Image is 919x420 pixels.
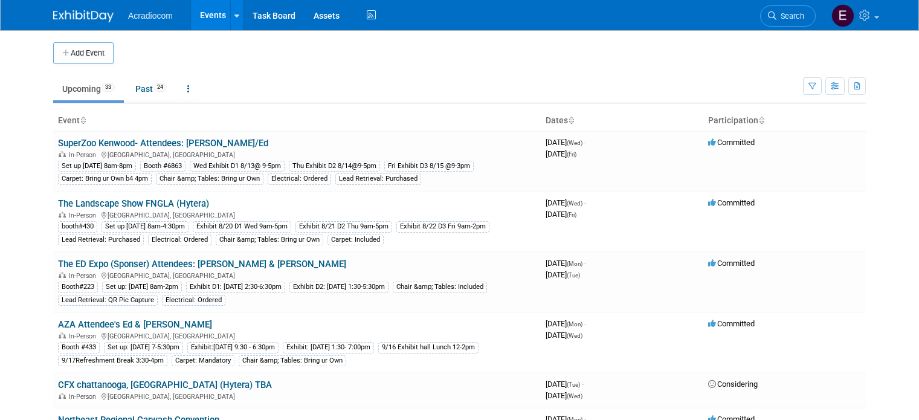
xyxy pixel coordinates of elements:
[568,115,574,125] a: Sort by Start Date
[128,11,173,21] span: Acradiocom
[546,391,582,400] span: [DATE]
[58,380,272,390] a: CFX chattanooga, [GEOGRAPHIC_DATA] (Hytera) TBA
[190,161,285,172] div: Wed Exhibit D1 8/13@ 9-5pm
[156,173,263,184] div: Chair &amp; Tables: Bring ur Own
[703,111,866,131] th: Participation
[584,138,586,147] span: -
[327,234,384,245] div: Carpet: Included
[104,342,183,353] div: Set up: [DATE] 7-5:30pm
[567,151,576,158] span: (Fri)
[59,393,66,399] img: In-Person Event
[69,393,100,401] span: In-Person
[53,77,124,100] a: Upcoming33
[567,212,576,218] span: (Fri)
[708,380,758,389] span: Considering
[58,319,212,330] a: AZA Attendee's Ed & [PERSON_NAME]
[69,272,100,280] span: In-Person
[58,282,98,292] div: Booth#223
[283,342,374,353] div: Exhibit: [DATE] 1:30- 7:00pm
[58,149,536,159] div: [GEOGRAPHIC_DATA], [GEOGRAPHIC_DATA]
[58,221,97,232] div: booth#430
[708,198,755,207] span: Committed
[546,138,586,147] span: [DATE]
[58,198,209,209] a: The Landscape Show FNGLA (Hytera)
[69,212,100,219] span: In-Person
[58,342,100,353] div: Booth #433
[148,234,211,245] div: Electrical: Ordered
[69,151,100,159] span: In-Person
[102,282,182,292] div: Set up: [DATE] 8am-2pm
[289,282,389,292] div: Exhibit D2: [DATE] 1:30-5:30pm
[268,173,331,184] div: Electrical: Ordered
[546,380,584,389] span: [DATE]
[126,77,176,100] a: Past24
[58,138,268,149] a: SuperZoo Kenwood- Attendees: [PERSON_NAME]/Ed
[776,11,804,21] span: Search
[58,210,536,219] div: [GEOGRAPHIC_DATA], [GEOGRAPHIC_DATA]
[59,272,66,278] img: In-Person Event
[546,210,576,219] span: [DATE]
[567,140,582,146] span: (Wed)
[541,111,703,131] th: Dates
[546,319,586,328] span: [DATE]
[102,221,189,232] div: Set up [DATE] 8am-4:30pm
[758,115,764,125] a: Sort by Participation Type
[53,42,114,64] button: Add Event
[567,272,580,279] span: (Tue)
[584,198,586,207] span: -
[831,4,854,27] img: Elizabeth Martinez
[59,332,66,338] img: In-Person Event
[59,212,66,218] img: In-Person Event
[58,259,346,270] a: The ED Expo (Sponser) Attendees: [PERSON_NAME] & [PERSON_NAME]
[59,151,66,157] img: In-Person Event
[708,138,755,147] span: Committed
[584,319,586,328] span: -
[567,260,582,267] span: (Mon)
[708,259,755,268] span: Committed
[80,115,86,125] a: Sort by Event Name
[187,342,279,353] div: Exhibit:[DATE] 9:30 - 6:30pm
[53,10,114,22] img: ExhibitDay
[58,331,536,340] div: [GEOGRAPHIC_DATA], [GEOGRAPHIC_DATA]
[546,270,580,279] span: [DATE]
[393,282,487,292] div: Chair &amp; Tables: Included
[58,234,144,245] div: Lead Retrieval: Purchased
[58,270,536,280] div: [GEOGRAPHIC_DATA], [GEOGRAPHIC_DATA]
[58,355,167,366] div: 9/17Refreshment Break 3:30-4pm
[396,221,489,232] div: Exhibit 8/22 D3 Fri 9am-2pm
[172,355,234,366] div: Carpet: Mandatory
[239,355,346,366] div: Chair &amp; Tables: Bring ur Own
[58,173,152,184] div: Carpet: Bring ur Own b4 4pm
[567,332,582,339] span: (Wed)
[378,342,479,353] div: 9/16 Exhibit hall Lunch 12-2pm
[186,282,285,292] div: Exhibit D1: [DATE] 2:30-6:30pm
[193,221,291,232] div: Exhibit 8/20 D1 Wed 9am-5pm
[760,5,816,27] a: Search
[708,319,755,328] span: Committed
[584,259,586,268] span: -
[162,295,225,306] div: Electrical: Ordered
[53,111,541,131] th: Event
[567,200,582,207] span: (Wed)
[582,380,584,389] span: -
[216,234,323,245] div: Chair &amp; Tables: Bring ur Own
[546,259,586,268] span: [DATE]
[546,331,582,340] span: [DATE]
[153,83,167,92] span: 24
[69,332,100,340] span: In-Person
[58,391,536,401] div: [GEOGRAPHIC_DATA], [GEOGRAPHIC_DATA]
[58,161,136,172] div: Set up [DATE] 8am-8pm
[289,161,380,172] div: Thu Exhibit D2 8/14@9-5pm
[546,198,586,207] span: [DATE]
[58,295,158,306] div: Lead Retrieval: QR Pic Capture
[335,173,421,184] div: Lead Retrieval: Purchased
[567,321,582,328] span: (Mon)
[567,393,582,399] span: (Wed)
[567,381,580,388] span: (Tue)
[295,221,392,232] div: Exhibit 8/21 D2 Thu 9am-5pm
[546,149,576,158] span: [DATE]
[140,161,185,172] div: Booth #6863
[102,83,115,92] span: 33
[384,161,474,172] div: Fri Exhibit D3 8/15 @9-3pm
